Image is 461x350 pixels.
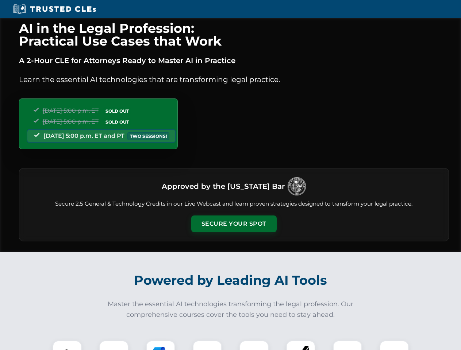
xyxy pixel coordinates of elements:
p: Secure 2.5 General & Technology Credits in our Live Webcast and learn proven strategies designed ... [28,200,440,208]
h1: AI in the Legal Profession: Practical Use Cases that Work [19,22,449,47]
span: SOLD OUT [103,118,131,126]
span: [DATE] 5:00 p.m. ET [43,107,99,114]
h2: Powered by Leading AI Tools [28,268,433,293]
img: Trusted CLEs [11,4,98,15]
h3: Approved by the [US_STATE] Bar [162,180,285,193]
button: Secure Your Spot [191,215,277,232]
p: Master the essential AI technologies transforming the legal profession. Our comprehensive courses... [103,299,358,320]
span: SOLD OUT [103,107,131,115]
p: A 2-Hour CLE for Attorneys Ready to Master AI in Practice [19,55,449,66]
span: [DATE] 5:00 p.m. ET [43,118,99,125]
p: Learn the essential AI technologies that are transforming legal practice. [19,74,449,85]
img: Logo [288,177,306,195]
